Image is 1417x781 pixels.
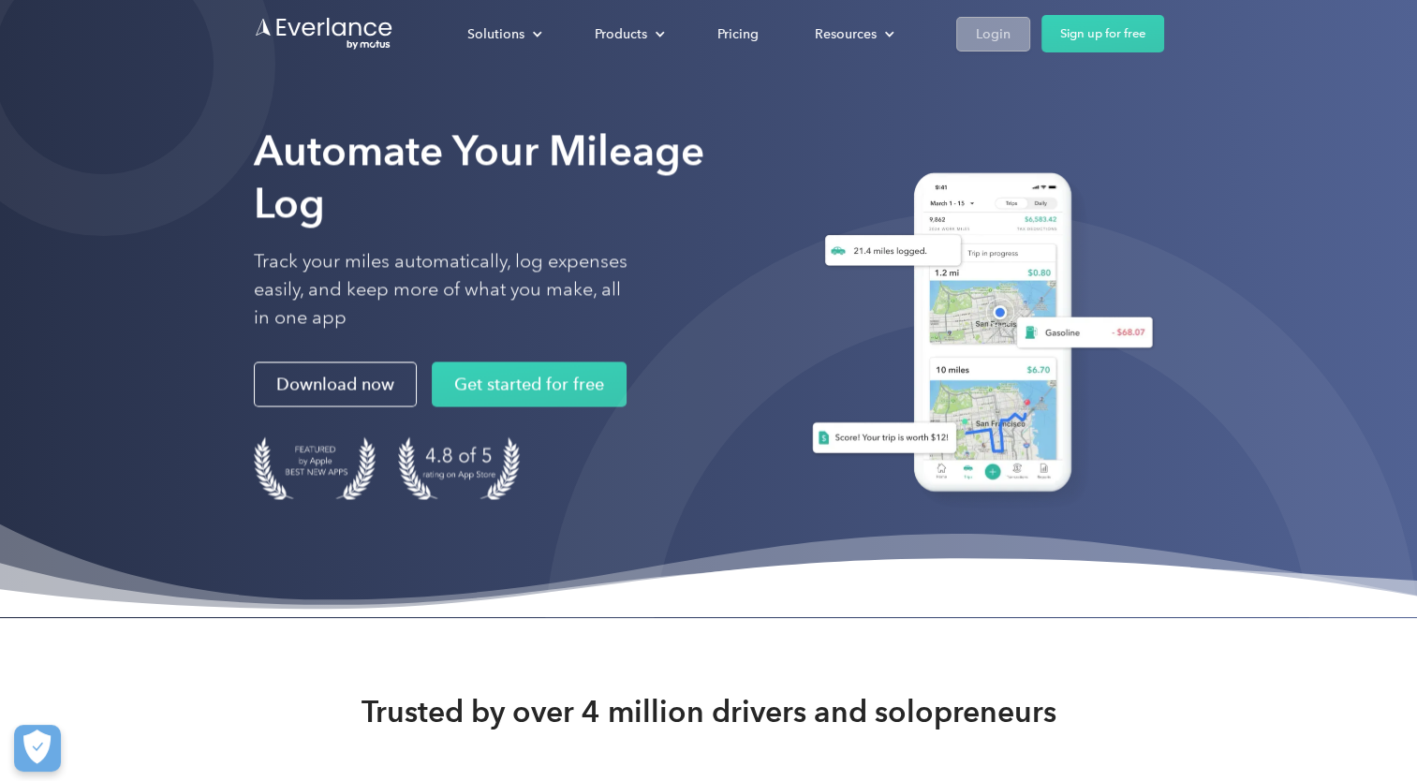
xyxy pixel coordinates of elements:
img: Badge for Featured by Apple Best New Apps [254,437,376,500]
div: Solutions [467,22,524,46]
a: Get started for free [432,362,627,407]
div: Login [976,22,1011,46]
strong: Trusted by over 4 million drivers and solopreneurs [362,693,1056,730]
div: Products [576,18,680,51]
a: Login [956,17,1030,52]
img: Everlance, mileage tracker app, expense tracking app [790,158,1164,513]
a: Download now [254,362,417,407]
div: Solutions [449,18,557,51]
div: Pricing [717,22,759,46]
div: Resources [815,22,877,46]
div: Products [595,22,647,46]
a: Sign up for free [1041,15,1164,52]
img: 4.9 out of 5 stars on the app store [398,437,520,500]
button: Cookies Settings [14,725,61,772]
p: Track your miles automatically, log expenses easily, and keep more of what you make, all in one app [254,248,628,332]
a: Go to homepage [254,16,394,52]
a: Pricing [699,18,777,51]
strong: Automate Your Mileage Log [254,125,704,228]
div: Resources [796,18,909,51]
